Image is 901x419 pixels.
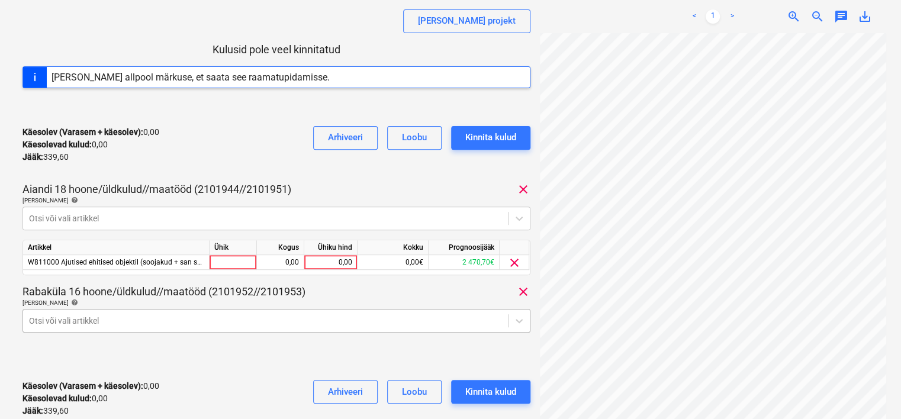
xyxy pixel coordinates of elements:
[387,126,442,150] button: Loobu
[429,255,500,270] div: 2 470,70€
[725,9,739,24] a: Next page
[687,9,701,24] a: Previous page
[210,240,257,255] div: Ühik
[22,182,291,196] p: Aiandi 18 hoone/üldkulud//maatööd (2101944//2101951)
[22,299,530,307] div: [PERSON_NAME]
[22,152,43,162] strong: Jääk :
[516,182,530,196] span: clear
[313,380,378,404] button: Arhiveeri
[358,255,429,270] div: 0,00€
[507,256,522,270] span: clear
[328,384,363,399] div: Arhiveeri
[22,405,69,417] p: 339,60
[22,380,159,392] p: 0,00
[22,285,305,299] p: Rabaküla 16 hoone/üldkulud//maatööd (2101952//2101953)
[402,384,427,399] div: Loobu
[22,394,92,403] strong: Käesolevad kulud :
[429,240,500,255] div: Prognoosijääk
[858,9,872,24] span: save_alt
[23,240,210,255] div: Artikkel
[22,127,143,137] strong: Käesolev (Varasem + käesolev) :
[22,43,530,57] p: Kulusid pole veel kinnitatud
[465,384,516,399] div: Kinnita kulud
[262,255,299,270] div: 0,00
[309,255,352,270] div: 0,00
[402,130,427,145] div: Loobu
[22,140,92,149] strong: Käesolevad kulud :
[22,126,159,138] p: 0,00
[22,406,43,415] strong: Jääk :
[358,240,429,255] div: Kokku
[787,9,801,24] span: zoom_in
[69,196,78,204] span: help
[22,196,530,204] div: [PERSON_NAME]
[257,240,304,255] div: Kogus
[22,138,108,151] p: 0,00
[516,285,530,299] span: clear
[387,380,442,404] button: Loobu
[22,151,69,163] p: 339,60
[304,240,358,255] div: Ühiku hind
[313,126,378,150] button: Arhiveeri
[403,9,530,33] button: [PERSON_NAME] projekt
[451,126,530,150] button: Kinnita kulud
[328,130,363,145] div: Arhiveeri
[22,381,143,391] strong: Käesolev (Varasem + käesolev) :
[22,392,108,405] p: 0,00
[418,13,516,28] div: [PERSON_NAME] projekt
[52,72,330,83] div: [PERSON_NAME] allpool märkuse, et saata see raamatupidamisse.
[834,9,848,24] span: chat
[842,362,901,419] iframe: Chat Widget
[810,9,825,24] span: zoom_out
[451,380,530,404] button: Kinnita kulud
[69,299,78,306] span: help
[28,258,226,266] span: W811000 Ajutised ehitised objektil (soojakud + san soojakud)
[706,9,720,24] a: Page 1 is your current page
[465,130,516,145] div: Kinnita kulud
